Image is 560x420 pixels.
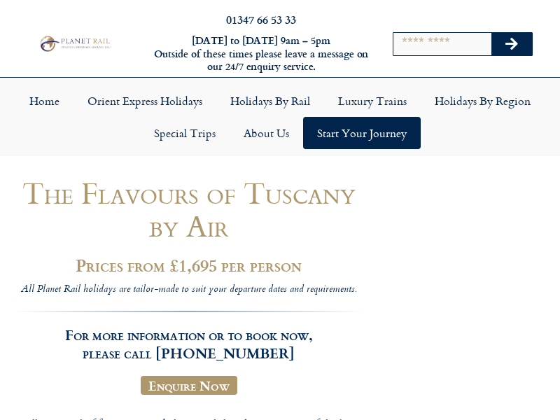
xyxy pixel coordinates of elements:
img: Planet Rail Train Holidays Logo [37,34,112,52]
button: Search [491,33,532,55]
a: Enquire Now [141,376,237,395]
h3: For more information or to book now, please call [PHONE_NUMBER] [13,311,365,363]
a: Holidays by Rail [216,85,324,117]
a: Luxury Trains [324,85,421,117]
a: Orient Express Holidays [73,85,216,117]
a: Holidays by Region [421,85,545,117]
a: Home [15,85,73,117]
h1: The Flavours of Tuscany by Air [13,176,365,243]
i: All Planet Rail holidays are tailor-made to suit your departure dates and requirements. [21,281,356,298]
a: Special Trips [140,117,230,149]
nav: Menu [7,85,553,149]
a: About Us [230,117,303,149]
h2: Prices from £1,695 per person [13,255,365,274]
a: Start your Journey [303,117,421,149]
a: 01347 66 53 33 [226,11,296,27]
h6: [DATE] to [DATE] 9am – 5pm Outside of these times please leave a message on our 24/7 enquiry serv... [153,34,370,73]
